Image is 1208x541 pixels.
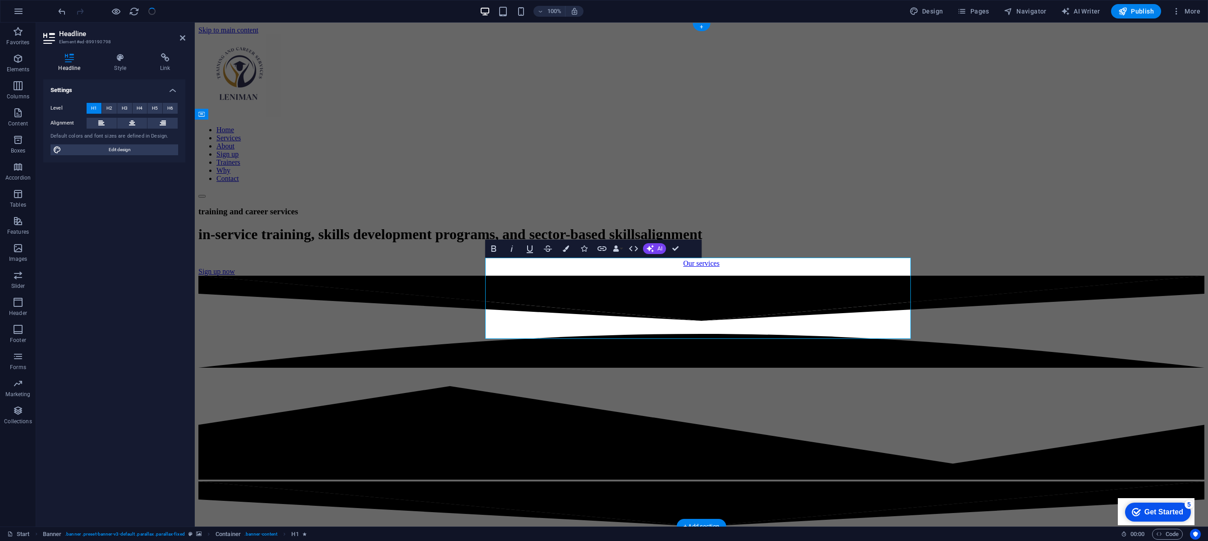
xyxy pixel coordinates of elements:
[57,6,67,17] i: Undo: Change button (Ctrl+Z)
[9,255,28,263] p: Images
[43,529,62,540] span: Click to select. Double-click to edit
[65,529,184,540] span: . banner .preset-banner-v3-default .parallax .parallax-fixed
[10,337,26,344] p: Footer
[6,39,29,46] p: Favorites
[1190,529,1201,540] button: Usercentrics
[593,240,611,258] button: Link
[625,240,642,258] button: HTML
[643,243,666,254] button: AI
[1121,529,1145,540] h6: Session time
[575,240,593,258] button: Icons
[137,103,142,114] span: H4
[667,240,684,258] button: Confirm (⌘+⏎)
[196,532,202,536] i: This element contains a background
[7,93,29,100] p: Columns
[7,5,73,23] div: Get Started 5 items remaining, 0% complete
[539,240,556,258] button: Strikethrough
[1172,7,1200,16] span: More
[27,10,65,18] div: Get Started
[129,6,139,17] button: reload
[9,310,27,317] p: Header
[99,53,145,72] h4: Style
[152,103,158,114] span: H5
[485,240,502,258] button: Bold (⌘B)
[4,4,64,11] a: Skip to main content
[7,66,30,73] p: Elements
[188,532,193,536] i: This element is a customizable preset
[5,391,30,398] p: Marketing
[43,529,307,540] nav: breadcrumb
[117,103,132,114] button: H3
[67,2,76,11] div: 5
[1130,529,1144,540] span: 00 00
[906,4,947,18] div: Design (Ctrl+Alt+Y)
[557,240,574,258] button: Colors
[91,103,97,114] span: H1
[1057,4,1104,18] button: AI Writer
[145,53,185,72] h4: Link
[163,103,178,114] button: H6
[133,103,147,114] button: H4
[10,364,26,371] p: Forms
[51,133,178,140] div: Default colors and font sizes are defined in Design.
[7,529,30,540] a: Click to cancel selection. Double-click to open Pages
[1156,529,1179,540] span: Code
[657,246,662,251] span: AI
[244,529,277,540] span: . banner-content
[51,144,178,155] button: Edit design
[59,38,167,46] h3: Element #ed-899190798
[43,53,99,72] h4: Headline
[11,282,25,290] p: Slider
[1118,7,1154,16] span: Publish
[521,240,538,258] button: Underline (⌘U)
[167,103,173,114] span: H6
[954,4,992,18] button: Pages
[1168,4,1204,18] button: More
[7,228,29,236] p: Features
[216,529,241,540] span: Click to select. Double-click to edit
[11,147,26,154] p: Boxes
[59,30,185,38] h2: Headline
[147,103,162,114] button: H5
[8,120,28,127] p: Content
[611,240,624,258] button: Data Bindings
[56,6,67,17] button: undo
[303,532,307,536] i: Element contains an animation
[503,240,520,258] button: Italic (⌘I)
[533,6,565,17] button: 100%
[106,103,112,114] span: H2
[676,519,726,534] div: + Add section
[570,7,579,15] i: On resize automatically adjust zoom level to fit chosen device.
[693,23,710,31] div: +
[87,103,101,114] button: H1
[1061,7,1100,16] span: AI Writer
[909,7,943,16] span: Design
[10,201,26,208] p: Tables
[4,418,32,425] p: Collections
[122,103,128,114] span: H3
[102,103,117,114] button: H2
[110,6,121,17] button: Click here to leave preview mode and continue editing
[4,203,507,220] span: in-service training, skills development programs, and sector-based skillsalignment
[43,79,185,96] h4: Settings
[1111,4,1161,18] button: Publish
[51,118,87,129] label: Alignment
[291,529,299,540] span: Click to select. Double-click to edit
[1000,4,1050,18] button: Navigator
[957,7,989,16] span: Pages
[51,103,87,114] label: Level
[1152,529,1183,540] button: Code
[5,174,31,181] p: Accordion
[129,6,139,17] i: Reload page
[547,6,561,17] h6: 100%
[906,4,947,18] button: Design
[1137,531,1138,537] span: :
[1004,7,1047,16] span: Navigator
[64,144,175,155] span: Edit design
